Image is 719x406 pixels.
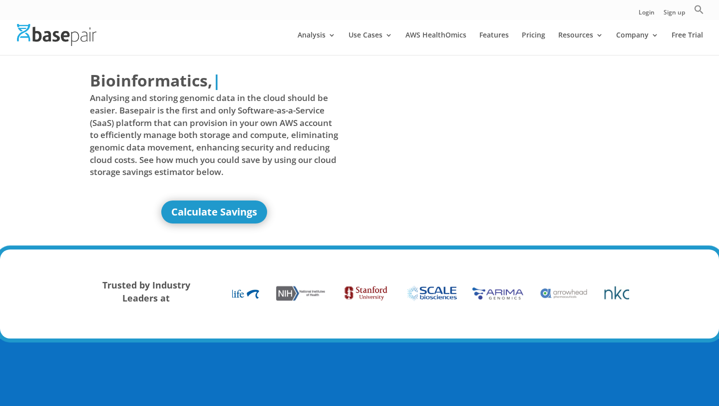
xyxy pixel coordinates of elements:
strong: Trusted by Industry Leaders at [102,279,190,304]
a: Use Cases [349,31,392,55]
img: Basepair [17,24,96,45]
svg: Search [694,4,704,14]
a: Search Icon Link [694,4,704,20]
a: Features [479,31,509,55]
a: Calculate Savings [161,200,267,223]
span: Bioinformatics, [90,69,212,92]
a: Free Trial [672,31,703,55]
a: Analysis [298,31,336,55]
a: AWS HealthOmics [405,31,466,55]
a: Login [639,9,655,20]
a: Sign up [664,9,685,20]
a: Pricing [522,31,545,55]
span: Analysing and storing genomic data in the cloud should be easier. Basepair is the first and only ... [90,92,339,178]
a: Company [616,31,659,55]
iframe: Basepair - NGS Analysis Simplified [367,69,616,209]
a: Resources [558,31,603,55]
span: | [212,69,221,91]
